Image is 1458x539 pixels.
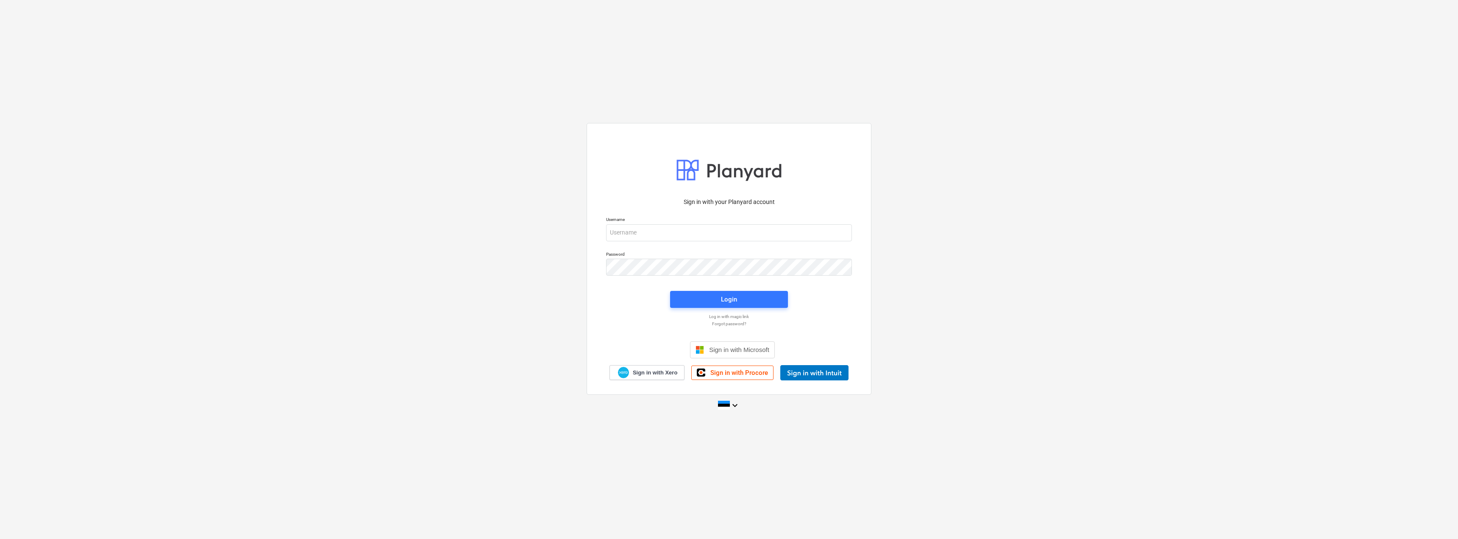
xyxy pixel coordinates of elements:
img: Xero logo [618,367,629,378]
div: Login [721,294,737,305]
a: Log in with magic link [602,314,856,319]
p: Sign in with your Planyard account [606,198,852,207]
p: Username [606,217,852,224]
span: Sign in with Procore [710,369,768,377]
i: keyboard_arrow_down [730,400,740,411]
a: Forgot password? [602,321,856,327]
input: Username [606,224,852,241]
a: Sign in with Xero [609,365,685,380]
span: Sign in with Microsoft [709,346,769,353]
p: Password [606,251,852,259]
a: Sign in with Procore [691,366,774,380]
button: Login [670,291,788,308]
span: Sign in with Xero [633,369,677,377]
img: Microsoft logo [696,346,704,354]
